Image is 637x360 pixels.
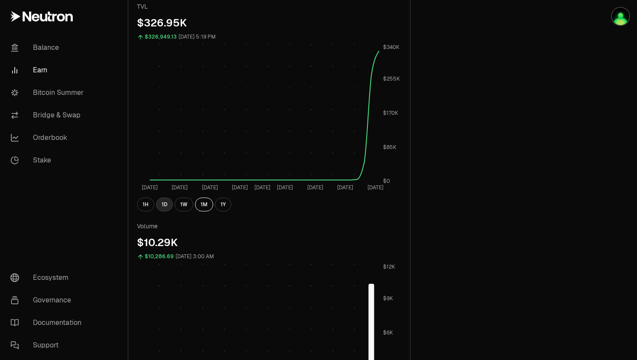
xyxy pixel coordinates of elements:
[383,329,393,336] tspan: $6K
[202,184,218,191] tspan: [DATE]
[137,16,401,30] div: $326.95K
[137,2,401,11] p: TVL
[3,289,94,311] a: Governance
[3,104,94,126] a: Bridge & Swap
[3,59,94,81] a: Earn
[145,252,174,262] div: $10,286.69
[175,198,193,211] button: 1W
[612,8,629,25] img: Main Account
[175,252,214,262] div: [DATE] 3:00 AM
[3,266,94,289] a: Ecosystem
[307,184,323,191] tspan: [DATE]
[383,75,400,82] tspan: $255K
[277,184,293,191] tspan: [DATE]
[142,184,158,191] tspan: [DATE]
[3,81,94,104] a: Bitcoin Summer
[137,198,154,211] button: 1H
[383,110,398,117] tspan: $170K
[172,184,188,191] tspan: [DATE]
[254,184,270,191] tspan: [DATE]
[383,178,390,185] tspan: $0
[383,263,395,270] tspan: $12K
[137,236,401,250] div: $10.29K
[179,32,216,42] div: [DATE] 5:19 PM
[195,198,213,211] button: 1M
[337,184,353,191] tspan: [DATE]
[137,222,401,230] p: Volume
[3,36,94,59] a: Balance
[383,144,396,151] tspan: $85K
[367,184,383,191] tspan: [DATE]
[3,311,94,334] a: Documentation
[3,334,94,357] a: Support
[215,198,231,211] button: 1Y
[3,149,94,172] a: Stake
[145,32,177,42] div: $326,949.13
[383,44,400,51] tspan: $340K
[383,295,393,302] tspan: $9K
[3,126,94,149] a: Orderbook
[156,198,173,211] button: 1D
[232,184,248,191] tspan: [DATE]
